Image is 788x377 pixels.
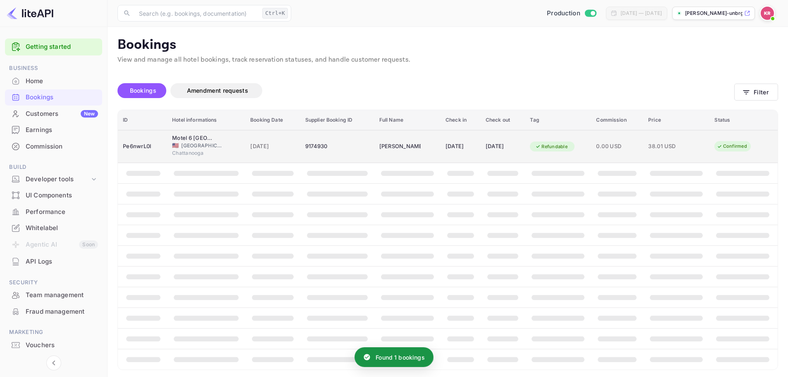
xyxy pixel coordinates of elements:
a: Commission [5,139,102,154]
div: Bookings [5,89,102,106]
th: Supplier Booking ID [300,110,374,130]
a: Team management [5,287,102,303]
a: API Logs [5,254,102,269]
div: Whitelabel [26,223,98,233]
a: CustomersNew [5,106,102,121]
th: ID [118,110,167,130]
div: Todd Pont [379,140,421,153]
div: Pe6nwrL0l [123,140,162,153]
div: Getting started [5,38,102,55]
th: Status [709,110,778,130]
div: Performance [5,204,102,220]
button: Collapse navigation [46,355,61,370]
a: Vouchers [5,337,102,353]
div: Ctrl+K [262,8,288,19]
a: Earnings [5,122,102,137]
span: Amendment requests [187,87,248,94]
div: API Logs [26,257,98,267]
div: Earnings [5,122,102,138]
div: Team management [5,287,102,303]
th: Commission [591,110,643,130]
span: Security [5,278,102,287]
div: API Logs [5,254,102,270]
span: [GEOGRAPHIC_DATA] [181,142,223,149]
div: Motel 6 Chattanooga, TN - Airport [172,134,213,142]
span: Business [5,64,102,73]
button: Filter [734,84,778,101]
a: Bookings [5,89,102,105]
span: 0.00 USD [596,142,638,151]
div: Performance [26,207,98,217]
div: [DATE] [445,140,476,153]
div: Home [26,77,98,86]
div: Bookings [26,93,98,102]
p: Bookings [117,37,778,53]
th: Tag [525,110,591,130]
div: Team management [26,291,98,300]
div: Refundable [530,142,573,152]
div: UI Components [5,187,102,204]
div: Developer tools [5,172,102,187]
div: UI Components [26,191,98,200]
th: Hotel informations [167,110,245,130]
span: Build [5,163,102,172]
div: Commission [5,139,102,155]
span: [DATE] [250,142,295,151]
div: Earnings [26,125,98,135]
div: [DATE] — [DATE] [620,10,662,17]
div: Vouchers [26,341,98,350]
div: Fraud management [5,304,102,320]
div: Switch to Sandbox mode [544,9,599,18]
div: New [81,110,98,118]
a: Fraud management [5,304,102,319]
span: Production [547,9,580,18]
div: Developer tools [26,175,90,184]
table: booking table [118,110,778,370]
span: Bookings [130,87,156,94]
div: Commission [26,142,98,151]
div: Whitelabel [5,220,102,236]
p: [PERSON_NAME]-unbrg.[PERSON_NAME]... [685,10,742,17]
img: Kobus Roux [761,7,774,20]
a: UI Components [5,187,102,203]
th: Full Name [374,110,441,130]
p: Found 1 bookings [376,353,424,362]
a: Home [5,73,102,89]
th: Check out [481,110,525,130]
img: LiteAPI logo [7,7,53,20]
div: CustomersNew [5,106,102,122]
div: [DATE] [486,140,520,153]
p: View and manage all hotel bookings, track reservation statuses, and handle customer requests. [117,55,778,65]
a: Performance [5,204,102,219]
div: Fraud management [26,307,98,317]
th: Check in [441,110,481,130]
div: 9174930 [305,140,369,153]
div: Customers [26,109,98,119]
div: Confirmed [711,141,752,151]
span: Marketing [5,328,102,337]
a: Whitelabel [5,220,102,235]
span: 38.01 USD [648,142,690,151]
th: Price [643,110,709,130]
span: United States of America [172,143,179,148]
span: Chattanooga [172,149,213,157]
div: account-settings tabs [117,83,734,98]
input: Search (e.g. bookings, documentation) [134,5,259,22]
a: Getting started [26,42,98,52]
th: Booking Date [245,110,300,130]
